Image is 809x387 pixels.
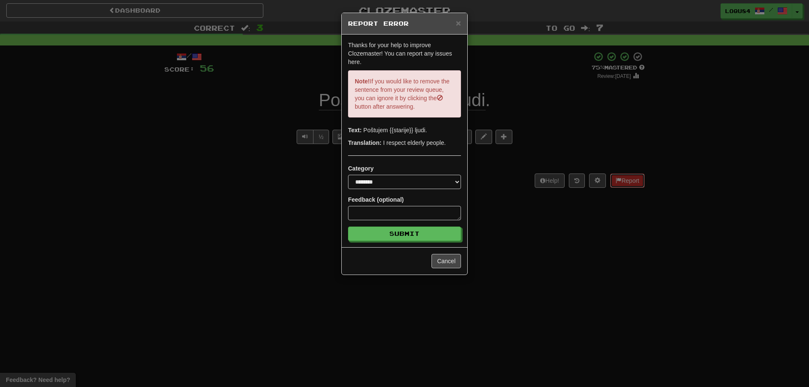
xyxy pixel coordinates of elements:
[355,78,370,85] strong: Note!
[348,195,404,204] label: Feedback (optional)
[348,164,374,173] label: Category
[348,41,461,66] p: Thanks for your help to improve Clozemaster! You can report any issues here.
[348,227,461,241] button: Submit
[348,126,461,134] p: Poštujem {{starije}} ljudi.
[348,139,461,147] p: I respect elderly people.
[348,127,362,133] strong: Text:
[456,19,461,27] button: Close
[348,139,381,146] strong: Translation:
[431,254,461,268] button: Cancel
[348,70,461,117] p: If you would like to remove the sentence from your review queue, you can ignore it by clicking th...
[456,18,461,28] span: ×
[348,19,461,28] h5: Report Error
